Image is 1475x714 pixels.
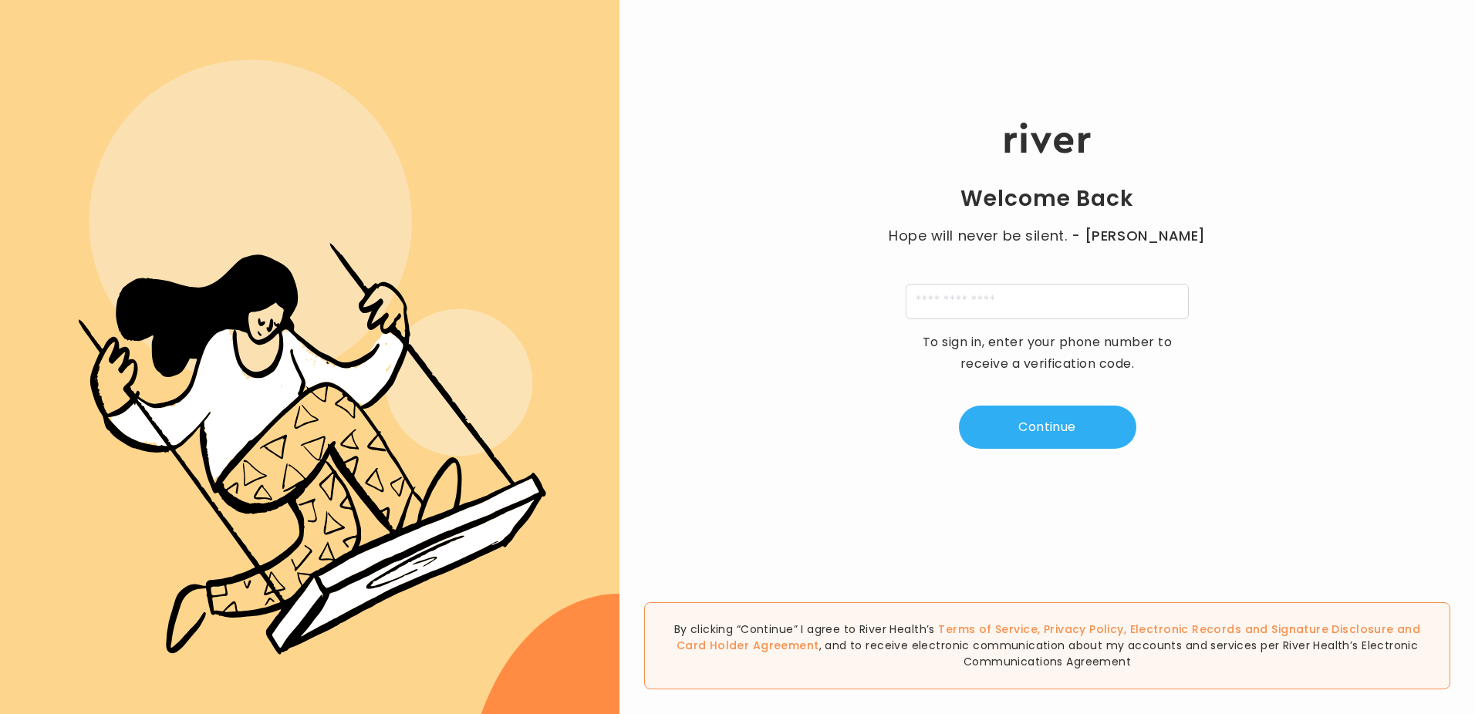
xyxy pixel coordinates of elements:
[913,332,1183,375] p: To sign in, enter your phone number to receive a verification code.
[644,602,1450,689] div: By clicking “Continue” I agree to River Health’s
[1130,621,1394,637] a: Electronic Records and Signature Disclosure
[960,185,1133,213] h1: Welcome Back
[677,638,819,653] a: Card Holder Agreement
[677,621,1421,653] span: , , and
[1072,225,1206,247] span: - [PERSON_NAME]
[874,225,1221,247] p: Hope will never be silent.
[819,638,1419,669] span: , and to receive electronic communication about my accounts and services per River Health’s Elect...
[959,406,1136,449] button: Continue
[938,621,1038,637] a: Terms of Service
[1044,621,1124,637] a: Privacy Policy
